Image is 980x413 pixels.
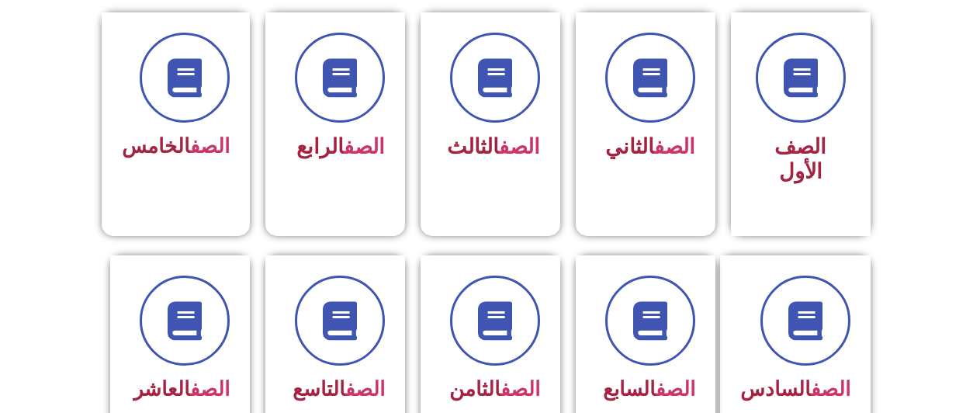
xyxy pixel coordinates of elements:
[449,377,540,401] span: الثامن
[133,377,230,401] span: العاشر
[603,377,695,401] span: السابع
[605,134,695,159] span: الثاني
[500,377,540,401] a: الصف
[656,377,695,401] a: الصف
[190,377,230,401] a: الصف
[293,377,385,401] span: التاسع
[344,134,385,159] a: الصف
[740,377,850,401] span: السادس
[190,134,230,158] a: الصف
[654,134,695,159] a: الصف
[345,377,385,401] a: الصف
[774,134,826,184] span: الصف الأول
[122,134,230,158] span: الخامس
[296,134,385,159] span: الرابع
[811,377,850,401] a: الصف
[447,134,540,159] span: الثالث
[499,134,540,159] a: الصف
